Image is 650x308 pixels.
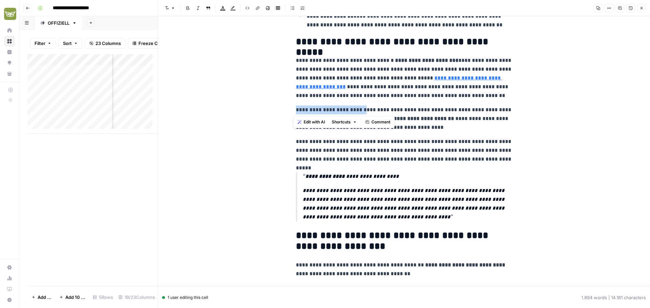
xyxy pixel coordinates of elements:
button: Edit with AI [295,118,328,126]
span: Edit with AI [304,119,325,125]
a: OFFIZIELL [35,16,83,30]
span: Add 10 Rows [65,294,86,301]
span: 23 Columns [95,40,121,47]
span: Comment [371,119,390,125]
button: Add Row [27,292,55,303]
div: OFFIZIELL [48,20,69,26]
button: Shortcuts [329,118,360,126]
button: Sort [59,38,82,49]
a: Home [4,25,15,36]
span: Shortcuts [332,119,351,125]
span: Sort [63,40,72,47]
button: Freeze Columns [128,38,178,49]
span: Freeze Columns [138,40,173,47]
span: Add Row [38,294,51,301]
a: Usage [4,273,15,284]
span: Filter [35,40,45,47]
button: Help + Support [4,294,15,305]
a: Insights [4,47,15,57]
button: Filter [30,38,56,49]
img: Evergreen Media Logo [4,8,16,20]
a: Opportunities [4,57,15,68]
button: Comment [363,118,393,126]
div: 1 user editing this cell [162,294,208,301]
a: Learning Hub [4,284,15,294]
div: 1.894 words | 14.181 characters [581,294,646,301]
button: 23 Columns [85,38,125,49]
button: Workspace: Evergreen Media [4,5,15,22]
a: Browse [4,36,15,47]
div: 19/23 Columns [116,292,158,303]
a: Your Data [4,68,15,79]
a: Settings [4,262,15,273]
div: 5 Rows [90,292,116,303]
button: Add 10 Rows [55,292,90,303]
